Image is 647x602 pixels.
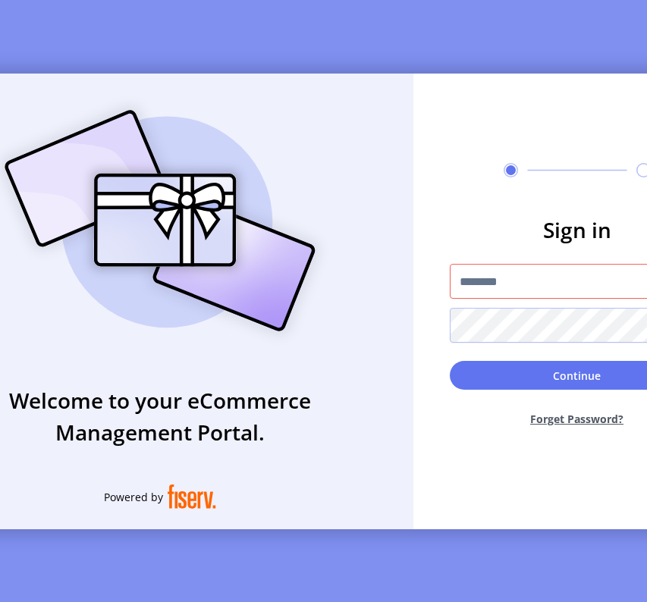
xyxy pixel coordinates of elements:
[104,489,163,505] span: Powered by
